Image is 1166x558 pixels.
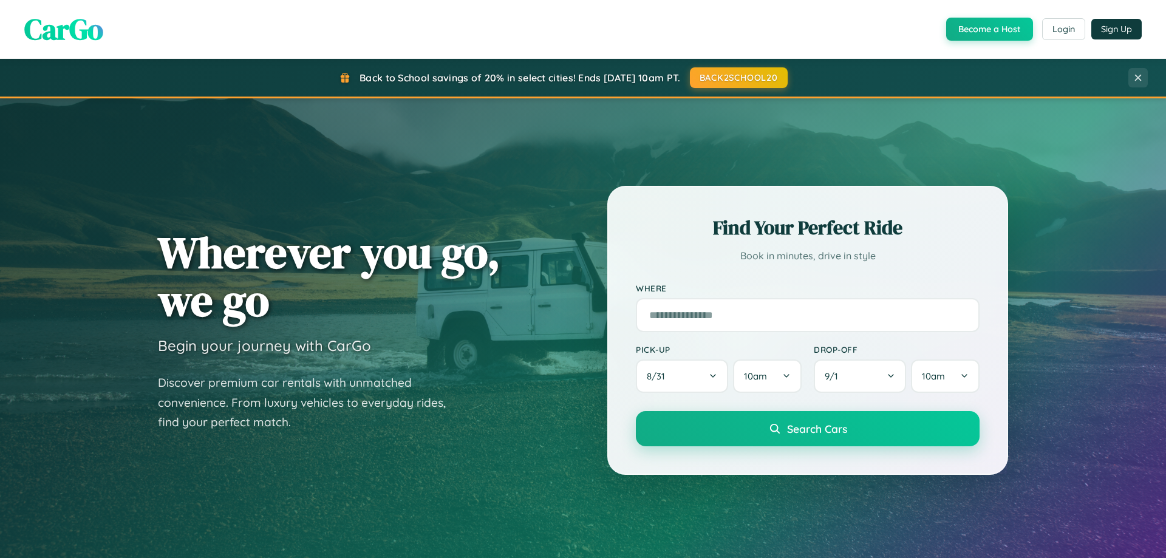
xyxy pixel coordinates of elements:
span: CarGo [24,9,103,49]
button: 8/31 [636,359,728,393]
button: Become a Host [946,18,1033,41]
button: 9/1 [814,359,906,393]
span: Back to School savings of 20% in select cities! Ends [DATE] 10am PT. [360,72,680,84]
span: 8 / 31 [647,370,671,382]
label: Where [636,283,980,293]
p: Book in minutes, drive in style [636,247,980,265]
h2: Find Your Perfect Ride [636,214,980,241]
button: Search Cars [636,411,980,446]
label: Pick-up [636,344,802,355]
button: 10am [911,359,980,393]
span: 10am [744,370,767,382]
p: Discover premium car rentals with unmatched convenience. From luxury vehicles to everyday rides, ... [158,373,462,432]
h1: Wherever you go, we go [158,228,500,324]
span: 9 / 1 [825,370,844,382]
h3: Begin your journey with CarGo [158,336,371,355]
button: Login [1042,18,1085,40]
button: 10am [733,359,802,393]
span: 10am [922,370,945,382]
button: BACK2SCHOOL20 [690,67,788,88]
label: Drop-off [814,344,980,355]
button: Sign Up [1091,19,1142,39]
span: Search Cars [787,422,847,435]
